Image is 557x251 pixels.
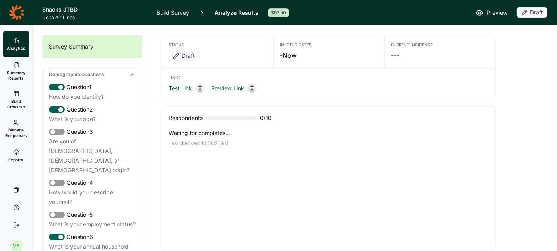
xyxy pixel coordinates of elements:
span: Delta Air Lines [42,14,147,21]
div: - Now [280,51,378,60]
div: Are you of [DEMOGRAPHIC_DATA], [DEMOGRAPHIC_DATA], or [DEMOGRAPHIC_DATA] origin? [49,137,136,175]
div: Question 6 [49,232,136,242]
div: Status [169,42,267,47]
div: How would you describe yourself? [49,188,136,207]
span: Build Crosstab [6,98,26,110]
div: Question 3 [49,127,136,137]
div: Question 5 [49,210,136,220]
span: Summary Reports [6,70,26,81]
span: Analytics [7,45,25,51]
div: What is your age? [49,114,136,124]
span: 0 / 10 [260,113,272,123]
a: Test Link [169,84,192,93]
div: Last checked: 10:00:21 AM [169,140,489,147]
a: Summary Reports [3,57,29,86]
a: Build Crosstab [3,86,29,114]
div: Question 1 [49,82,136,92]
span: Preview [487,8,507,18]
button: Draft [169,51,199,62]
button: Draft [517,7,547,18]
div: Draft [169,51,199,61]
div: $97.50 [268,8,289,17]
a: Preview [475,8,507,18]
span: Exports [9,157,24,163]
div: Question 4 [49,178,136,188]
div: How do you identify? [49,92,136,102]
a: Manage Responses [3,114,29,143]
div: Copy link [195,84,205,93]
a: Preview Link [211,84,244,93]
div: What is your employment status? [49,220,136,229]
span: Manage Responses [5,127,27,138]
div: Survey Summary [43,35,142,58]
div: Copy link [247,84,257,93]
div: Demographic Questions [43,68,142,81]
a: Analytics [3,31,29,57]
div: Links [169,75,489,80]
h1: Snacks JTBD [42,5,147,14]
div: Current Incidence [391,42,489,47]
a: Exports [3,143,29,169]
div: Question 2 [49,105,136,114]
p: Waiting for completes... [169,129,489,137]
div: In-Field Dates [280,42,378,47]
div: Respondents [169,113,203,123]
div: --- [391,51,489,60]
